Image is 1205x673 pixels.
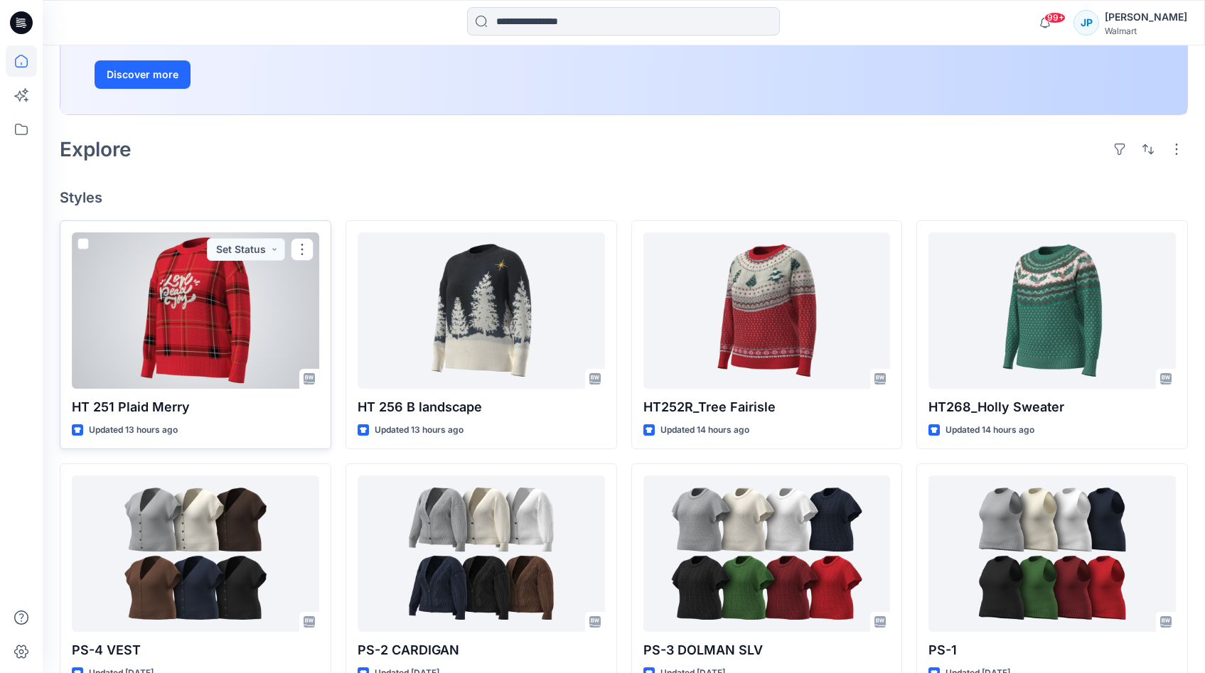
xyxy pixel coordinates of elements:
[95,60,191,89] button: Discover more
[375,423,464,438] p: Updated 13 hours ago
[660,423,749,438] p: Updated 14 hours ago
[60,189,1188,206] h4: Styles
[72,232,319,389] a: HT 251 Plaid Merry
[72,397,319,417] p: HT 251 Plaid Merry
[1105,9,1187,26] div: [PERSON_NAME]
[928,232,1176,389] a: HT268_Holly Sweater
[358,640,605,660] p: PS-2 CARDIGAN
[72,475,319,632] a: PS-4 VEST
[946,423,1034,438] p: Updated 14 hours ago
[1044,12,1066,23] span: 99+
[72,640,319,660] p: PS-4 VEST
[89,423,178,438] p: Updated 13 hours ago
[643,475,891,632] a: PS-3 DOLMAN SLV
[928,640,1176,660] p: PS-1
[643,640,891,660] p: PS-3 DOLMAN SLV
[95,60,414,89] a: Discover more
[358,475,605,632] a: PS-2 CARDIGAN
[928,397,1176,417] p: HT268_Holly Sweater
[643,232,891,389] a: HT252R_Tree Fairisle
[60,138,132,161] h2: Explore
[1105,26,1187,36] div: Walmart
[358,232,605,389] a: HT 256 B landscape
[928,475,1176,632] a: PS-1
[1073,10,1099,36] div: JP
[643,397,891,417] p: HT252R_Tree Fairisle
[358,397,605,417] p: HT 256 B landscape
